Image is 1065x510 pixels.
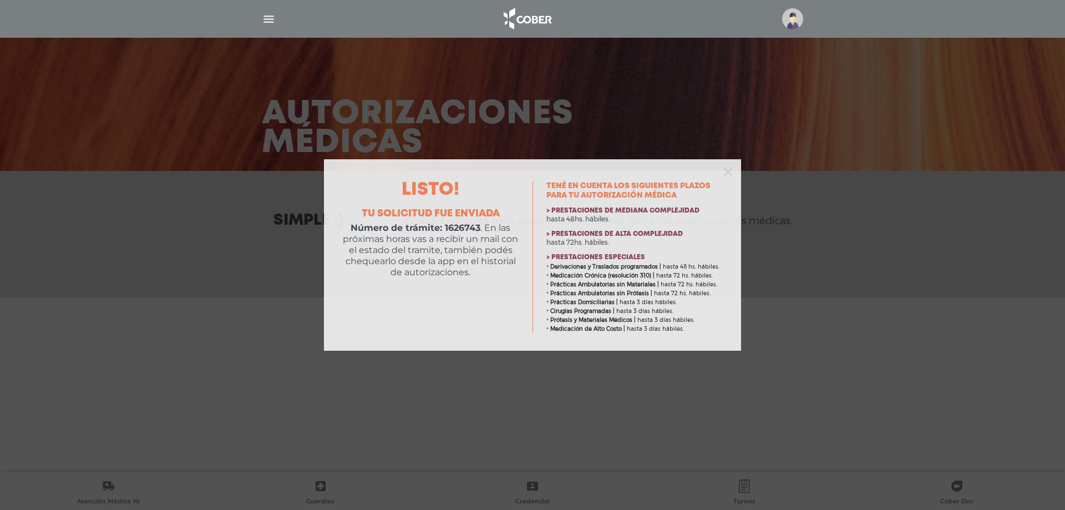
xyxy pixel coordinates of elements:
b: Derivaciones y Traslados programados | [550,263,661,270]
span: hasta 3 días hábiles. [620,299,677,306]
p: hasta 48hs. hábiles. [546,215,723,224]
span: hasta 48 hs. hábiles. [663,263,719,270]
b: Cirugías Programadas | [550,307,615,315]
h4: Tu solicitud fue enviada [342,208,519,220]
b: Medicación Crónica (resolución 310) | [550,272,655,279]
h2: Listo! [342,181,519,199]
span: hasta 72 hs. hábiles. [661,281,717,288]
p: . En las próximas horas vas a recibir un mail con el estado del tramite, también podés chequearlo... [342,223,519,278]
p: hasta 72hs. hábiles. [546,238,723,247]
span: hasta 72 hs. hábiles. [654,290,711,297]
h4: > Prestaciones especiales [546,254,723,261]
b: Número de trámite: 1626743 [351,223,480,233]
b: Prácticas Ambulatorias sin Prótesis | [550,290,652,297]
h4: > Prestaciones de mediana complejidad [546,207,723,215]
b: Prácticas Ambulatorias sin Materiales | [550,281,659,288]
span: hasta 3 días hábiles. [637,316,694,324]
span: hasta 72 hs. hábiles. [656,272,713,279]
h4: > Prestaciones de alta complejidad [546,230,723,238]
b: Prótesis y Materiales Médicos | [550,316,636,324]
b: Prácticas Domiciliarias | [550,299,618,306]
span: hasta 3 días hábiles. [616,307,673,315]
h3: Tené en cuenta los siguientes plazos para tu autorización médica [546,181,723,200]
b: Medicación de Alto Costo | [550,325,625,332]
span: hasta 3 días hábiles. [627,325,684,332]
